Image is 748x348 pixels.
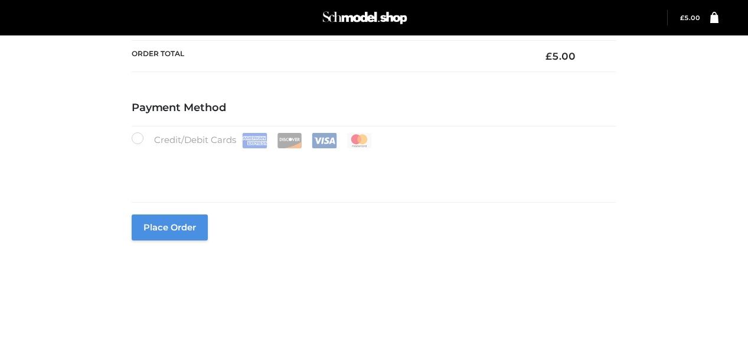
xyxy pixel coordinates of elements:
img: Amex [242,133,267,148]
h4: Payment Method [132,102,616,115]
bdi: 5.00 [546,50,576,62]
label: Credit/Debit Cards [132,132,373,148]
span: £ [680,14,684,22]
iframe: Secure payment input frame [129,146,614,190]
a: £5.00 [680,14,700,22]
th: Order Total [132,40,528,71]
img: Visa [312,133,337,148]
img: Schmodel Admin 964 [321,6,409,30]
span: £ [546,50,552,62]
img: Discover [277,133,302,148]
button: Place order [132,214,208,240]
img: Mastercard [347,133,372,148]
bdi: 5.00 [680,14,700,22]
